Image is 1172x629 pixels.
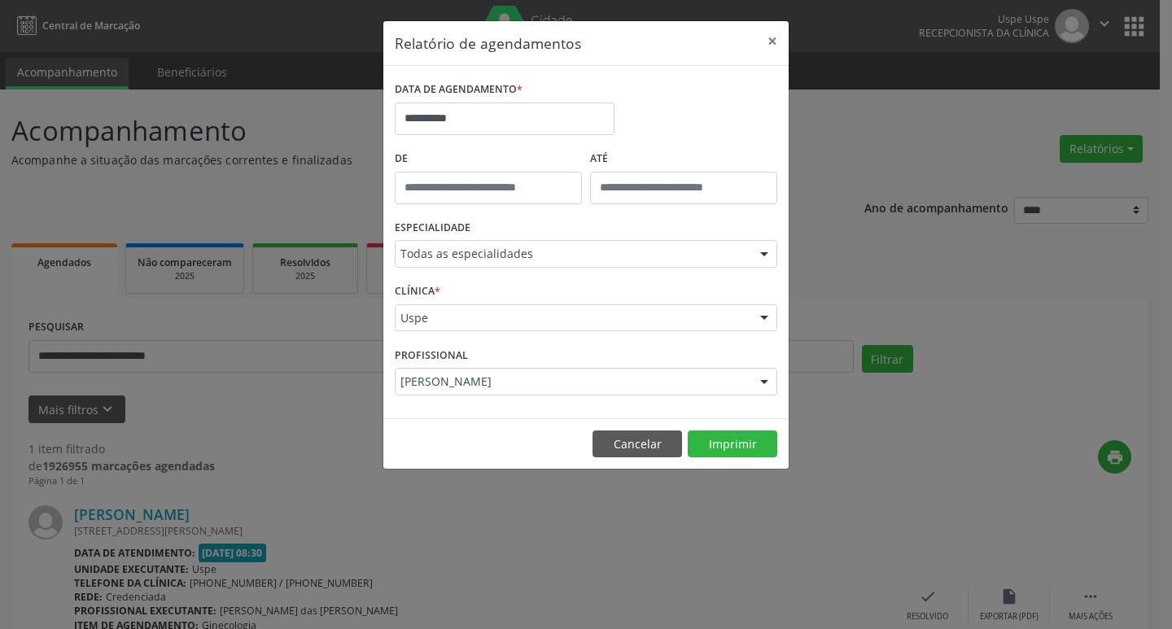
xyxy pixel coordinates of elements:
[395,216,470,241] label: ESPECIALIDADE
[400,310,744,326] span: Uspe
[400,246,744,262] span: Todas as especialidades
[756,21,789,61] button: Close
[395,146,582,172] label: De
[395,33,581,54] h5: Relatório de agendamentos
[400,373,744,390] span: [PERSON_NAME]
[395,77,523,103] label: DATA DE AGENDAMENTO
[395,279,440,304] label: CLÍNICA
[395,343,468,368] label: PROFISSIONAL
[688,430,777,458] button: Imprimir
[593,430,682,458] button: Cancelar
[590,146,777,172] label: ATÉ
